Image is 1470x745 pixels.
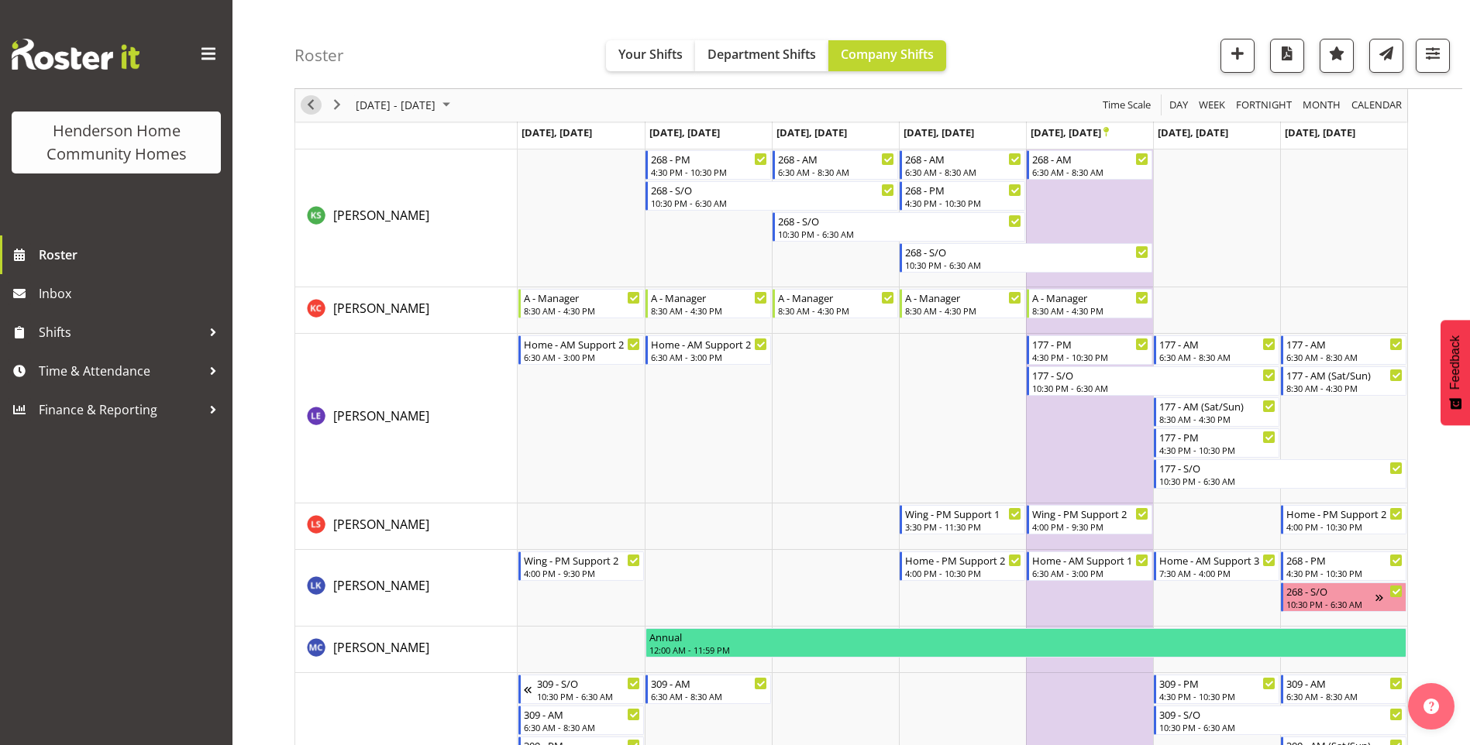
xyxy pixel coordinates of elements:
[27,119,205,166] div: Henderson Home Community Homes
[295,550,518,627] td: Lovejot Kaur resource
[905,197,1021,209] div: 4:30 PM - 10:30 PM
[1032,351,1148,363] div: 4:30 PM - 10:30 PM
[707,46,816,63] span: Department Shifts
[1159,690,1275,702] div: 4:30 PM - 10:30 PM
[1154,397,1279,427] div: Laura Ellis"s event - 177 - AM (Sat/Sun) Begin From Saturday, October 25, 2025 at 8:30:00 AM GMT+...
[522,125,592,139] span: [DATE], [DATE]
[524,336,640,352] div: Home - AM Support 2
[1159,336,1275,352] div: 177 - AM
[1281,335,1406,365] div: Laura Ellis"s event - 177 - AM Begin From Sunday, October 26, 2025 at 6:30:00 AM GMT+13:00 Ends A...
[1281,675,1406,704] div: Mary Endaya"s event - 309 - AM Begin From Sunday, October 26, 2025 at 6:30:00 AM GMT+13:00 Ends A...
[1159,552,1275,568] div: Home - AM Support 3
[1286,690,1403,702] div: 6:30 AM - 8:30 AM
[518,335,644,365] div: Laura Ellis"s event - Home - AM Support 2 Begin From Monday, October 20, 2025 at 6:30:00 AM GMT+1...
[1154,675,1279,704] div: Mary Endaya"s event - 309 - PM Begin From Saturday, October 25, 2025 at 4:30:00 PM GMT+13:00 Ends...
[778,304,894,317] div: 8:30 AM - 4:30 PM
[1027,289,1152,318] div: Kirsty Crossley"s event - A - Manager Begin From Friday, October 24, 2025 at 8:30:00 AM GMT+13:00...
[1281,366,1406,396] div: Laura Ellis"s event - 177 - AM (Sat/Sun) Begin From Sunday, October 26, 2025 at 8:30:00 AM GMT+13...
[1032,151,1148,167] div: 268 - AM
[651,151,767,167] div: 268 - PM
[39,398,201,421] span: Finance & Reporting
[1286,506,1403,521] div: Home - PM Support 2
[1286,351,1403,363] div: 6:30 AM - 8:30 AM
[524,304,640,317] div: 8:30 AM - 4:30 PM
[618,46,683,63] span: Your Shifts
[1159,460,1403,475] div: 177 - S/O
[649,629,1403,644] div: Annual
[524,552,640,568] div: Wing - PM Support 2
[773,212,1025,242] div: Katrina Shaw"s event - 268 - S/O Begin From Wednesday, October 22, 2025 at 10:30:00 PM GMT+13:00 ...
[1159,475,1403,487] div: 10:30 PM - 6:30 AM
[1100,96,1154,115] button: Time Scale
[1197,96,1227,115] span: Week
[1286,583,1375,599] div: 268 - S/O
[39,321,201,344] span: Shifts
[1281,505,1406,534] div: Liezl Sanchez"s event - Home - PM Support 2 Begin From Sunday, October 26, 2025 at 4:00:00 PM GMT...
[900,243,1152,273] div: Katrina Shaw"s event - 268 - S/O Begin From Thursday, October 23, 2025 at 10:30:00 PM GMT+13:00 E...
[651,690,767,702] div: 6:30 AM - 8:30 AM
[1027,505,1152,534] div: Liezl Sanchez"s event - Wing - PM Support 2 Begin From Friday, October 24, 2025 at 4:00:00 PM GMT...
[1159,721,1403,733] div: 10:30 PM - 6:30 AM
[778,151,894,167] div: 268 - AM
[1032,382,1275,394] div: 10:30 PM - 6:30 AM
[333,407,429,424] span: [PERSON_NAME]
[1167,96,1191,115] button: Timeline Day
[1159,567,1275,579] div: 7:30 AM - 4:00 PM
[1032,552,1148,568] div: Home - AM Support 1
[324,89,350,122] div: next period
[1448,335,1462,390] span: Feedback
[1027,551,1152,581] div: Lovejot Kaur"s event - Home - AM Support 1 Begin From Friday, October 24, 2025 at 6:30:00 AM GMT+...
[1027,366,1279,396] div: Laura Ellis"s event - 177 - S/O Begin From Friday, October 24, 2025 at 10:30:00 PM GMT+13:00 Ends...
[1032,290,1148,305] div: A - Manager
[333,639,429,656] span: [PERSON_NAME]
[905,567,1021,579] div: 4:00 PM - 10:30 PM
[12,39,139,70] img: Rosterit website logo
[301,96,322,115] button: Previous
[905,166,1021,178] div: 6:30 AM - 8:30 AM
[39,359,201,383] span: Time & Attendance
[900,181,1025,211] div: Katrina Shaw"s event - 268 - PM Begin From Thursday, October 23, 2025 at 4:30:00 PM GMT+13:00 End...
[651,351,767,363] div: 6:30 AM - 3:00 PM
[695,40,828,71] button: Department Shifts
[1032,367,1275,383] div: 177 - S/O
[524,706,640,722] div: 309 - AM
[905,304,1021,317] div: 8:30 AM - 4:30 PM
[778,228,1021,240] div: 10:30 PM - 6:30 AM
[1220,39,1255,73] button: Add a new shift
[298,89,324,122] div: previous period
[39,243,225,266] span: Roster
[333,638,429,657] a: [PERSON_NAME]
[1168,96,1189,115] span: Day
[645,289,771,318] div: Kirsty Crossley"s event - A - Manager Begin From Tuesday, October 21, 2025 at 8:30:00 AM GMT+13:0...
[1441,320,1470,425] button: Feedback - Show survey
[1416,39,1450,73] button: Filter Shifts
[649,125,720,139] span: [DATE], [DATE]
[1032,166,1148,178] div: 6:30 AM - 8:30 AM
[1286,552,1403,568] div: 268 - PM
[1154,335,1279,365] div: Laura Ellis"s event - 177 - AM Begin From Saturday, October 25, 2025 at 6:30:00 AM GMT+13:00 Ends...
[333,299,429,318] a: [PERSON_NAME]
[1286,598,1375,610] div: 10:30 PM - 6:30 AM
[354,96,437,115] span: [DATE] - [DATE]
[778,213,1021,228] div: 268 - S/O
[651,166,767,178] div: 4:30 PM - 10:30 PM
[1027,150,1152,180] div: Katrina Shaw"s event - 268 - AM Begin From Friday, October 24, 2025 at 6:30:00 AM GMT+13:00 Ends ...
[900,551,1025,581] div: Lovejot Kaur"s event - Home - PM Support 2 Begin From Thursday, October 23, 2025 at 4:00:00 PM GM...
[333,407,429,425] a: [PERSON_NAME]
[1031,125,1109,139] span: [DATE], [DATE]
[651,675,767,691] div: 309 - AM
[350,89,460,122] div: October 20 - 26, 2025
[333,207,429,224] span: [PERSON_NAME]
[295,503,518,550] td: Liezl Sanchez resource
[524,567,640,579] div: 4:00 PM - 9:30 PM
[524,721,640,733] div: 6:30 AM - 8:30 AM
[778,166,894,178] div: 6:30 AM - 8:30 AM
[776,125,847,139] span: [DATE], [DATE]
[1301,96,1342,115] span: Month
[1286,567,1403,579] div: 4:30 PM - 10:30 PM
[1350,96,1403,115] span: calendar
[900,150,1025,180] div: Katrina Shaw"s event - 268 - AM Begin From Thursday, October 23, 2025 at 6:30:00 AM GMT+13:00 End...
[1159,351,1275,363] div: 6:30 AM - 8:30 AM
[1320,39,1354,73] button: Highlight an important date within the roster.
[645,181,898,211] div: Katrina Shaw"s event - 268 - S/O Begin From Tuesday, October 21, 2025 at 10:30:00 PM GMT+13:00 En...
